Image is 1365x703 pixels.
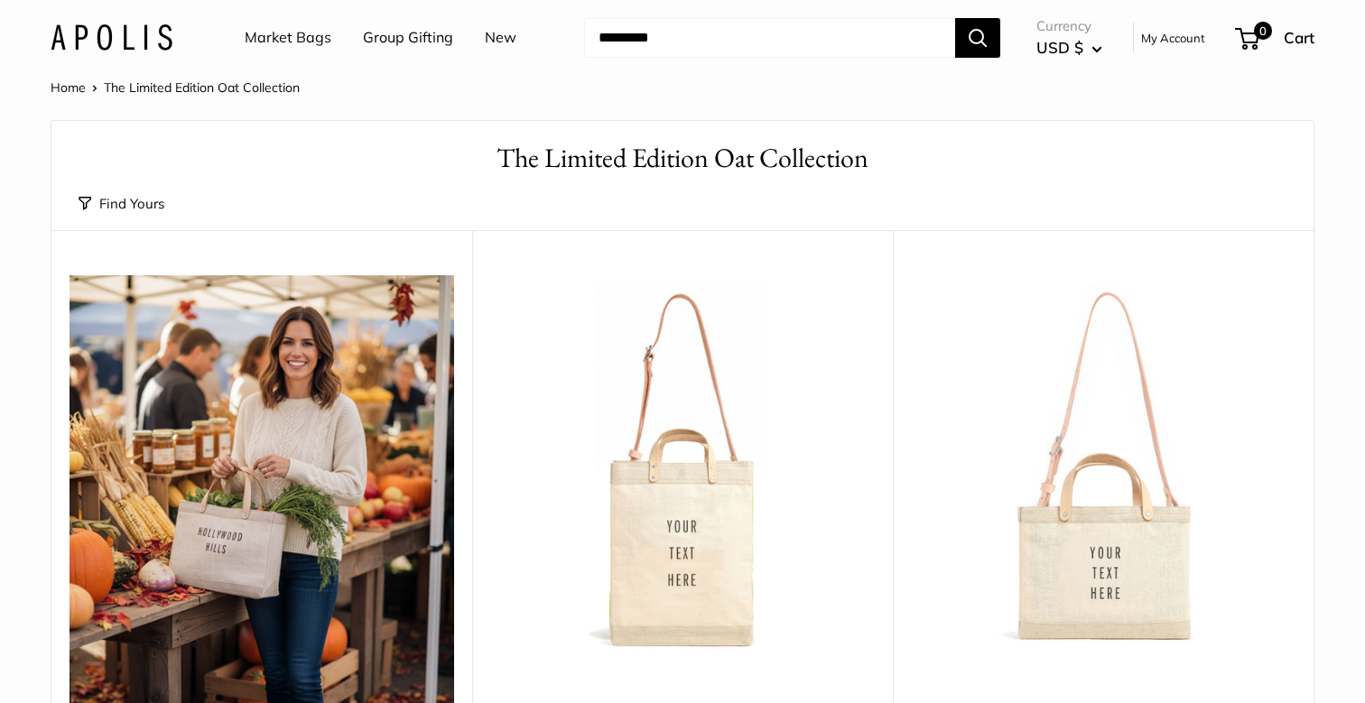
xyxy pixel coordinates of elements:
[1237,23,1314,52] a: 0 Cart
[485,24,516,51] a: New
[1036,33,1102,62] button: USD $
[490,275,875,660] img: Market Bag in Oat Strap
[79,191,164,217] button: Find Yours
[911,275,1295,660] img: Petite Market Bag in Oat with Strap
[1036,14,1102,39] span: Currency
[51,79,86,96] a: Home
[79,139,1286,178] h1: The Limited Edition Oat Collection
[245,24,331,51] a: Market Bags
[104,79,300,96] span: The Limited Edition Oat Collection
[1036,38,1083,57] span: USD $
[1141,27,1205,49] a: My Account
[490,275,875,660] a: Market Bag in Oat StrapMarket Bag in Oat Strap
[1284,28,1314,47] span: Cart
[955,18,1000,58] button: Search
[363,24,453,51] a: Group Gifting
[584,18,955,58] input: Search...
[1254,22,1272,40] span: 0
[911,275,1295,660] a: Petite Market Bag in Oat with StrapPetite Market Bag in Oat with Strap
[51,24,172,51] img: Apolis
[51,76,300,99] nav: Breadcrumb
